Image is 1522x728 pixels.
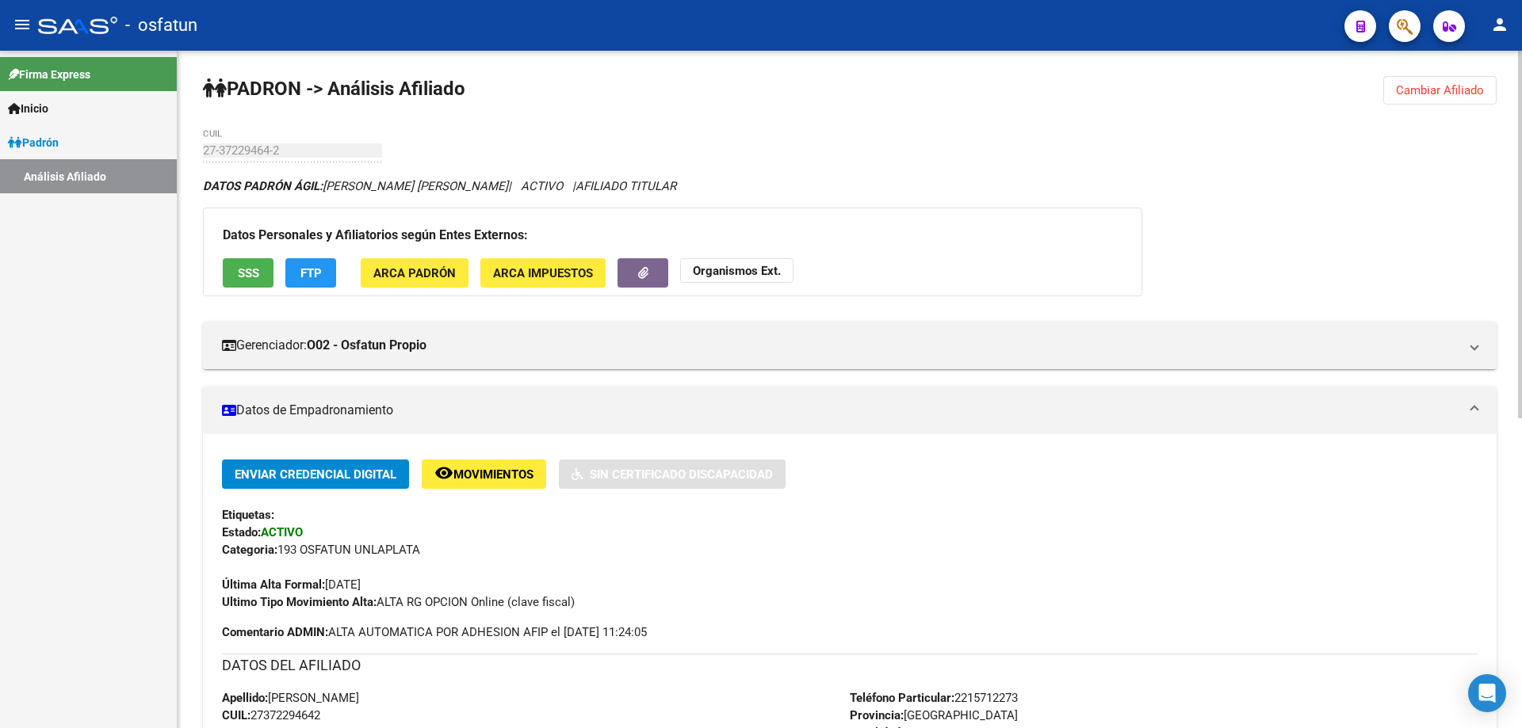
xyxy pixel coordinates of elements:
span: ARCA Impuestos [493,266,593,280]
span: FTP [300,266,322,280]
button: Organismos Ext. [680,258,794,283]
strong: CUIL: [222,708,250,722]
button: Movimientos [422,459,546,489]
mat-panel-title: Gerenciador: [222,337,1459,354]
strong: Categoria: [222,543,277,557]
span: Cambiar Afiliado [1396,83,1484,97]
span: ALTA RG OPCION Online (clave fiscal) [222,595,575,609]
h3: Datos Personales y Afiliatorios según Entes Externos: [223,224,1122,246]
button: Cambiar Afiliado [1383,76,1497,105]
button: Enviar Credencial Digital [222,459,409,489]
div: 193 OSFATUN UNLAPLATA [222,541,1478,558]
div: Open Intercom Messenger [1468,674,1506,712]
span: Enviar Credencial Digital [235,467,396,482]
mat-icon: person [1490,15,1509,34]
strong: DATOS PADRÓN ÁGIL: [203,179,323,193]
strong: Etiquetas: [222,508,274,522]
strong: Última Alta Formal: [222,577,325,592]
strong: O02 - Osfatun Propio [307,337,426,354]
strong: Ultimo Tipo Movimiento Alta: [222,595,377,609]
strong: Teléfono Particular: [850,691,954,705]
mat-expansion-panel-header: Gerenciador:O02 - Osfatun Propio [203,322,1497,369]
strong: Comentario ADMIN: [222,625,328,639]
mat-panel-title: Datos de Empadronamiento [222,402,1459,419]
span: Sin Certificado Discapacidad [590,467,773,482]
strong: PADRON -> Análisis Afiliado [203,78,465,100]
strong: Estado: [222,525,261,539]
button: ARCA Padrón [361,258,468,288]
span: 27372294642 [222,708,320,722]
span: Movimientos [453,467,533,482]
strong: Apellido: [222,691,268,705]
span: 2215712273 [850,691,1018,705]
span: AFILIADO TITULAR [576,179,676,193]
span: [PERSON_NAME] [222,691,359,705]
span: [DATE] [222,577,361,592]
button: Sin Certificado Discapacidad [559,459,786,489]
span: SSS [238,266,259,280]
strong: Organismos Ext. [693,264,781,278]
span: - osfatun [125,8,197,43]
i: | ACTIVO | [203,179,676,193]
span: Inicio [8,100,48,117]
span: [GEOGRAPHIC_DATA] [850,708,1018,722]
button: ARCA Impuestos [480,258,606,288]
span: [PERSON_NAME] [PERSON_NAME] [203,179,508,193]
strong: Provincia: [850,708,904,722]
span: Padrón [8,134,59,151]
mat-expansion-panel-header: Datos de Empadronamiento [203,387,1497,434]
span: ARCA Padrón [373,266,456,280]
span: ALTA AUTOMATICA POR ADHESION AFIP el [DATE] 11:24:05 [222,623,647,641]
strong: ACTIVO [261,525,303,539]
h3: DATOS DEL AFILIADO [222,654,1478,677]
mat-icon: remove_red_eye [434,463,453,482]
span: Firma Express [8,66,90,83]
button: SSS [223,258,273,288]
mat-icon: menu [13,15,32,34]
button: FTP [285,258,336,288]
